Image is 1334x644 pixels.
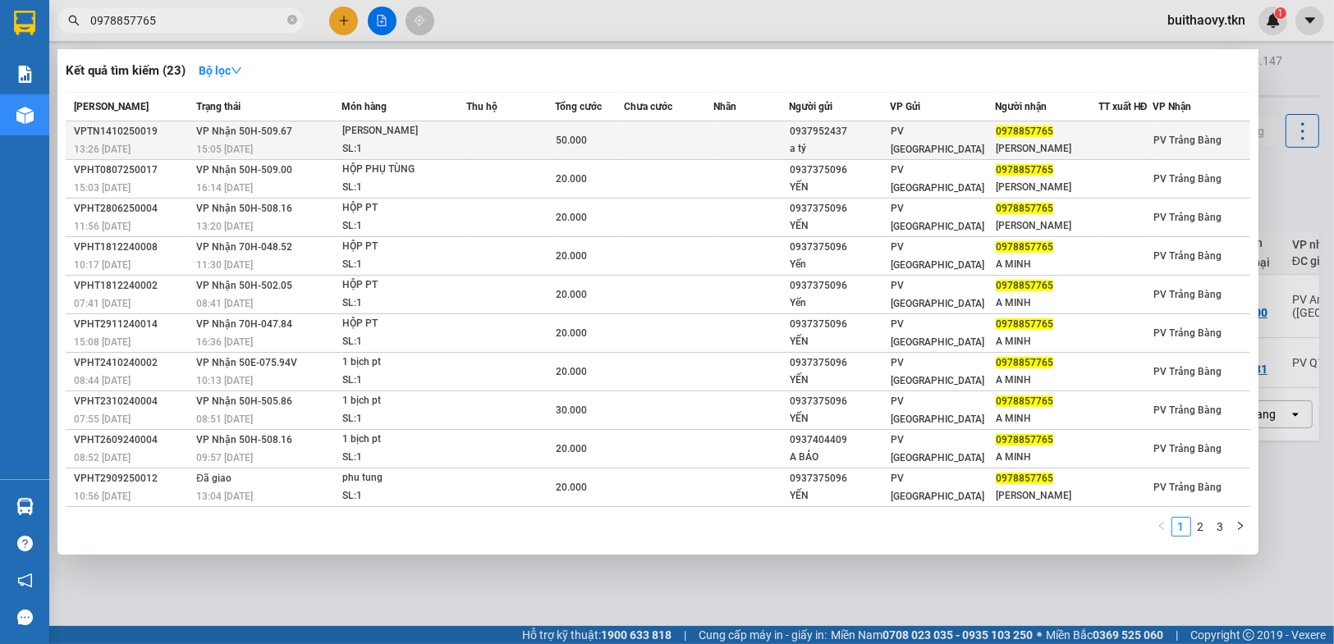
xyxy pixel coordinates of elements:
span: TT xuất HĐ [1098,101,1148,112]
span: 13:04 [DATE] [196,491,253,502]
div: VPHT2310240004 [74,393,191,410]
span: 13:20 [DATE] [196,221,253,232]
span: 08:51 [DATE] [196,413,253,425]
img: logo-vxr [14,11,35,35]
div: YẾN [790,179,889,196]
div: VPHT1812240008 [74,239,191,256]
span: VP Nhận [1153,101,1191,112]
strong: Bộ lọc [199,64,242,77]
div: YẾN [790,410,889,427]
div: 0937404409 [790,432,889,449]
span: 11:30 [DATE] [196,259,253,271]
span: Người gửi [789,101,832,112]
div: SL: 1 [342,140,465,158]
span: 10:56 [DATE] [74,491,131,502]
span: PV Trảng Bàng [1153,482,1222,493]
div: [PERSON_NAME] [996,179,1098,196]
span: 0978857765 [996,357,1053,368]
span: VP Nhận 50H-509.00 [196,164,292,176]
span: 0978857765 [996,318,1053,330]
span: 07:41 [DATE] [74,298,131,309]
div: A MINH [996,256,1098,273]
img: warehouse-icon [16,498,34,515]
div: 0937375096 [790,354,889,372]
button: right [1231,517,1250,537]
span: PV Trảng Bàng [1153,135,1222,146]
div: 0937375096 [790,239,889,256]
span: 20.000 [557,482,588,493]
span: 16:14 [DATE] [196,182,253,194]
span: close-circle [287,15,297,25]
div: VPHT2410240002 [74,354,191,372]
div: 0937375096 [790,470,889,487]
span: 30.000 [557,404,588,416]
h3: Kết quả tìm kiếm ( 23 ) [66,62,186,80]
span: VP Nhận 50H-508.16 [196,203,292,214]
div: SL: 1 [342,410,465,428]
span: 07:55 [DATE] [74,413,131,425]
div: YẾN [790,487,889,505]
span: [PERSON_NAME] [74,101,149,112]
span: 0978857765 [996,126,1053,137]
div: VPHT2806250004 [74,200,191,217]
div: Yến [790,256,889,273]
span: VP Nhận 50H-505.86 [196,395,292,407]
div: YẾN [790,217,889,235]
div: VPTN1410250019 [74,123,191,140]
span: Món hàng [342,101,387,112]
span: close-circle [287,13,297,29]
a: 3 [1212,518,1230,536]
div: [PERSON_NAME] [996,140,1098,158]
img: solution-icon [16,66,34,83]
span: PV Trảng Bàng [1153,289,1222,300]
span: PV [GEOGRAPHIC_DATA] [891,395,984,425]
span: 08:44 [DATE] [74,375,131,386]
span: Trạng thái [196,101,241,112]
div: 0937375096 [790,200,889,217]
span: PV Trảng Bàng [1153,366,1222,377]
span: PV [GEOGRAPHIC_DATA] [891,434,984,464]
button: Bộ lọcdown [186,57,255,84]
div: YẾN [790,372,889,389]
span: 20.000 [557,212,588,223]
span: search [68,15,80,26]
div: A MINH [996,295,1098,312]
div: SL: 1 [342,295,465,313]
li: 1 [1171,517,1191,537]
span: message [17,610,33,625]
span: Thu hộ [466,101,497,112]
span: Nhãn [714,101,737,112]
span: PV [GEOGRAPHIC_DATA] [891,164,984,194]
span: 15:05 [DATE] [196,144,253,155]
div: 0937375096 [790,316,889,333]
div: [PERSON_NAME] [996,487,1098,505]
div: 1 bịch pt [342,431,465,449]
input: Tìm tên, số ĐT hoặc mã đơn [90,11,284,30]
span: left [1157,521,1167,531]
div: SL: 1 [342,372,465,390]
span: Người nhận [995,101,1047,112]
span: PV Trảng Bàng [1153,443,1222,454]
div: Yến [790,295,889,312]
span: PV [GEOGRAPHIC_DATA] [891,126,984,155]
span: 0978857765 [996,434,1053,445]
a: 1 [1172,518,1190,536]
div: [PERSON_NAME] [342,122,465,140]
span: 0978857765 [996,395,1053,407]
span: 20.000 [557,366,588,377]
span: VP Nhận 70H-047.84 [196,318,292,330]
span: 20.000 [557,289,588,300]
span: notification [17,573,33,588]
span: VP Gửi [890,101,920,112]
div: A MINH [996,449,1098,466]
div: VPHT2909250012 [74,470,191,487]
div: A MINH [996,372,1098,389]
span: VP Nhận 50H-508.16 [196,434,292,445]
span: 50.000 [557,135,588,146]
div: SL: 1 [342,179,465,197]
span: VP Nhận 50H-509.67 [196,126,292,137]
div: 0937375096 [790,162,889,179]
img: warehouse-icon [16,107,34,124]
span: 20.000 [557,443,588,454]
div: SL: 1 [342,449,465,467]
